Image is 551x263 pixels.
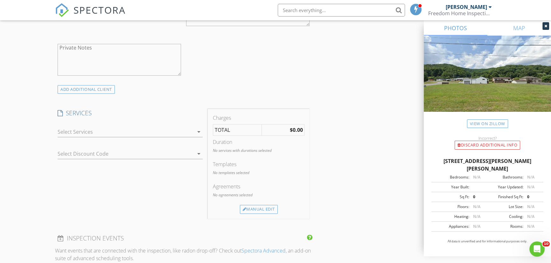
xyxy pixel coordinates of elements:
[527,174,534,180] span: N/A
[433,224,469,229] div: Appliances:
[523,194,541,200] div: 0
[487,184,523,190] div: Year Updated:
[431,157,543,172] div: [STREET_ADDRESS][PERSON_NAME][PERSON_NAME]
[473,174,480,180] span: N/A
[428,10,492,17] div: Freedom Home Inspections LLC
[424,20,487,36] a: PHOTOS
[527,224,534,229] span: N/A
[433,184,469,190] div: Year Built:
[469,194,487,200] div: 0
[487,224,523,229] div: Rooms:
[213,183,305,190] div: Agreements
[213,125,262,136] td: TOTAL
[467,119,508,128] a: View on Zillow
[55,3,69,17] img: The Best Home Inspection Software - Spectora
[58,109,202,117] h4: SERVICES
[213,148,305,153] p: No services with durations selected
[433,204,469,210] div: Floors:
[58,85,115,94] div: ADD ADDITIONAL client
[213,138,305,146] div: Duration
[433,214,469,219] div: Heating:
[213,114,305,122] div: Charges
[527,184,534,190] span: N/A
[241,247,286,254] a: Spectora Advanced
[529,241,545,257] iframe: Intercom live chat
[433,194,469,200] div: Sq Ft:
[58,234,310,242] h4: INSPECTION EVENTS
[73,3,126,17] span: SPECTORA
[55,247,312,262] p: Want events that are connected with the inspection, like radon drop-off? Check out , an add-on su...
[213,160,305,168] div: Templates
[278,4,405,17] input: Search everything...
[455,141,520,150] div: Discard Additional info
[542,241,550,246] span: 10
[446,4,487,10] div: [PERSON_NAME]
[473,204,480,209] span: N/A
[527,214,534,219] span: N/A
[431,239,543,244] p: All data is unverified and for informational purposes only.
[473,224,480,229] span: N/A
[487,20,551,36] a: MAP
[290,126,303,133] strong: $0.00
[55,9,126,22] a: SPECTORA
[487,204,523,210] div: Lot Size:
[487,194,523,200] div: Finished Sq Ft:
[240,205,278,214] div: Manual Edit
[433,174,469,180] div: Bedrooms:
[487,214,523,219] div: Cooling:
[487,174,523,180] div: Bathrooms:
[424,136,551,141] div: Incorrect?
[424,36,551,127] img: streetview
[473,214,480,219] span: N/A
[527,204,534,209] span: N/A
[195,150,203,158] i: arrow_drop_down
[213,192,305,198] p: No agreements selected
[195,128,203,136] i: arrow_drop_down
[213,170,305,176] p: No templates selected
